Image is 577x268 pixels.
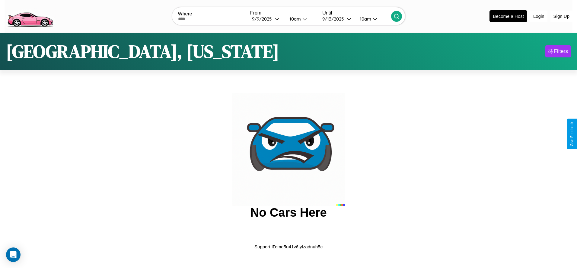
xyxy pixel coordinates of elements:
button: Become a Host [489,10,527,22]
label: Until [322,10,391,16]
div: Filters [554,48,568,54]
button: 9/9/2025 [250,16,285,22]
button: Login [530,11,547,22]
div: 10am [357,16,373,22]
button: 10am [285,16,319,22]
h2: No Cars Here [250,206,327,219]
div: 9 / 9 / 2025 [252,16,275,22]
label: From [250,10,319,16]
img: car [232,93,345,206]
div: 9 / 13 / 2025 [322,16,347,22]
button: Sign Up [550,11,572,22]
div: 10am [286,16,302,22]
button: 10am [355,16,391,22]
h1: [GEOGRAPHIC_DATA], [US_STATE] [6,39,279,64]
div: Open Intercom Messenger [6,247,21,262]
p: Support ID: me5u41v6tylzadnuh5c [254,243,323,251]
div: Give Feedback [570,122,574,146]
label: Where [178,11,247,17]
button: Filters [545,45,571,57]
img: logo [5,3,56,28]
